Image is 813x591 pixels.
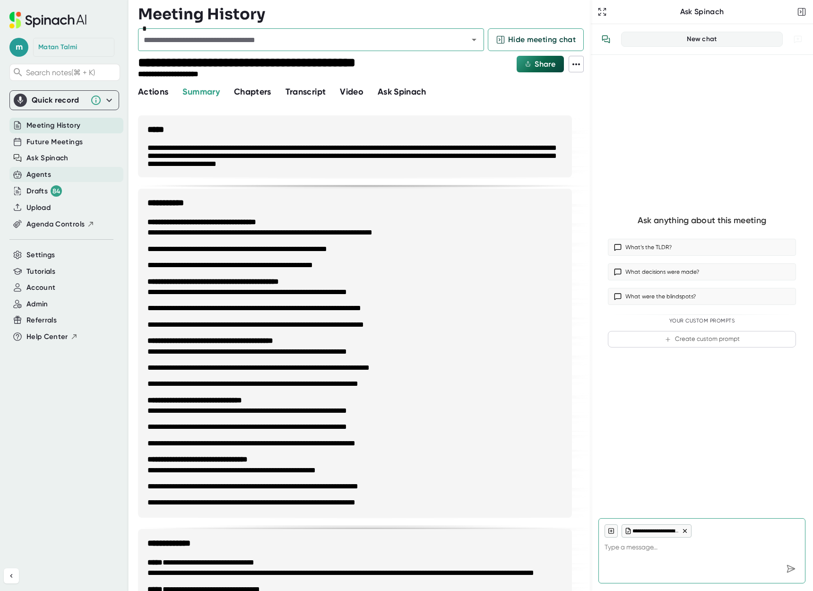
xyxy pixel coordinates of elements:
button: Open [467,33,481,46]
span: Summary [182,87,219,97]
span: Actions [138,87,168,97]
span: Chapters [234,87,271,97]
span: Ask Spinach [378,87,426,97]
button: What were the blindspots? [608,288,796,305]
button: Agents [26,169,51,180]
button: Close conversation sidebar [795,5,808,18]
button: Share [517,56,564,72]
button: Collapse sidebar [4,568,19,583]
span: Hide meeting chat [508,34,576,45]
button: Ask Spinach [26,153,69,164]
button: Hide meeting chat [488,28,584,51]
div: Matan Talmi [38,43,77,52]
button: Expand to Ask Spinach page [596,5,609,18]
button: Transcript [285,86,326,98]
span: Share [535,60,555,69]
span: Help Center [26,331,68,342]
span: Video [340,87,363,97]
div: New chat [627,35,777,43]
button: Meeting History [26,120,80,131]
button: Ask Spinach [378,86,426,98]
div: Ask anything about this meeting [638,215,766,226]
span: Transcript [285,87,326,97]
button: Referrals [26,315,57,326]
button: What’s the TLDR? [608,239,796,256]
button: Settings [26,250,55,261]
button: Agenda Controls [26,219,95,230]
button: View conversation history [597,30,615,49]
button: Video [340,86,363,98]
button: Account [26,282,55,293]
div: Send message [782,560,799,577]
button: Upload [26,202,51,213]
div: Ask Spinach [609,7,795,17]
button: Tutorials [26,266,55,277]
div: Your Custom Prompts [608,318,796,324]
button: Admin [26,299,48,310]
div: 84 [51,185,62,197]
div: Quick record [14,91,115,110]
button: Summary [182,86,219,98]
button: Chapters [234,86,271,98]
button: What decisions were made? [608,263,796,280]
div: Drafts [26,185,62,197]
div: Quick record [32,96,86,105]
button: Drafts 84 [26,185,62,197]
h3: Meeting History [138,5,265,23]
button: Future Meetings [26,137,83,148]
span: m [9,38,28,57]
button: Help Center [26,331,78,342]
span: Agenda Controls [26,219,85,230]
button: Create custom prompt [608,331,796,348]
span: Search notes (⌘ + K) [26,68,117,77]
button: Actions [138,86,168,98]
